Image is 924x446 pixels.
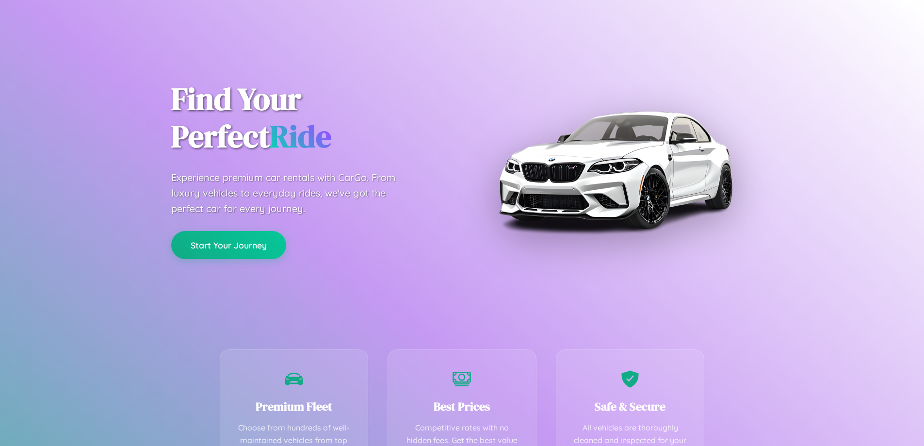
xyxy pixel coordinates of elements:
[494,49,736,291] img: Premium BMW car rental vehicle
[235,398,354,414] h3: Premium Fleet
[171,81,448,155] h1: Find Your Perfect
[403,398,521,414] h3: Best Prices
[571,398,690,414] h3: Safe & Secure
[270,115,331,157] span: Ride
[171,231,286,259] button: Start Your Journey
[171,170,414,216] p: Experience premium car rentals with CarGo. From luxury vehicles to everyday rides, we've got the ...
